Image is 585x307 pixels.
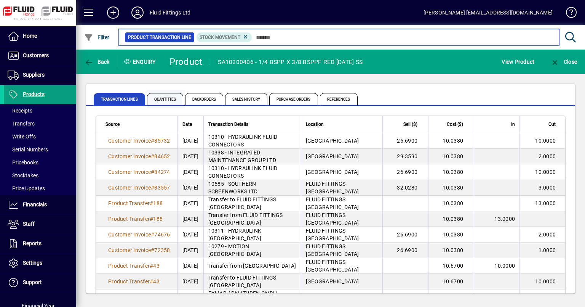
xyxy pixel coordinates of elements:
span: Back [84,59,110,65]
td: [DATE] [177,289,203,305]
span: Financials [23,201,47,207]
td: Transfer from [GEOGRAPHIC_DATA] [203,258,301,274]
button: Filter [82,31,112,44]
span: [GEOGRAPHIC_DATA] [306,138,359,144]
a: Pricebooks [4,156,76,169]
span: Write Offs [8,133,36,140]
td: [DATE] [177,133,203,149]
a: Suppliers [4,66,76,85]
td: 10.6700 [428,289,474,305]
span: Customers [23,52,49,58]
span: 84652 [154,153,170,159]
span: 188 [153,200,163,206]
span: Support [23,279,42,285]
span: Staff [23,221,35,227]
span: References [320,93,358,105]
span: Product Transfer [108,216,150,222]
a: Transfers [4,117,76,130]
button: Add [101,6,125,19]
a: Product Transfer#188 [105,215,165,223]
span: # [151,169,154,175]
td: 10.0380 [428,227,474,243]
a: Staff [4,215,76,234]
span: 43 [153,263,160,269]
span: # [151,138,154,144]
span: Product Transfer [108,263,150,269]
td: 10310 - HYDRAULINK FLUID CONNECTORS [203,133,301,149]
span: 1.0000 [539,247,556,253]
div: Sell ($) [387,120,424,129]
td: 10.0380 [428,243,474,258]
span: FLUID FITTINGS [GEOGRAPHIC_DATA] [306,181,359,194]
td: [DATE] [177,211,203,227]
td: 10585 - SOUTHERN SCREENWORKS LTD [203,180,301,196]
span: Customer Invoice [108,231,151,238]
span: Stock movement [200,35,240,40]
span: # [150,216,153,222]
a: Customer Invoice#74676 [105,230,173,239]
app-page-header-button: Close enquiry [542,55,585,69]
app-page-header-button: Back [76,55,118,69]
span: Suppliers [23,72,45,78]
span: # [150,200,153,206]
a: Support [4,273,76,292]
td: [DATE] [177,274,203,289]
a: Write Offs [4,130,76,143]
div: Product [169,56,203,68]
td: [DATE] [177,164,203,180]
span: Quantities [147,93,183,105]
td: 26.6900 [382,133,428,149]
span: 13.0000 [494,216,515,222]
span: Source [105,120,120,129]
td: [DATE] [177,243,203,258]
span: [GEOGRAPHIC_DATA] [306,278,359,284]
span: Customer Invoice [108,247,151,253]
td: Transfer to FLUID FITTINGS [GEOGRAPHIC_DATA] [203,274,301,289]
a: Home [4,27,76,46]
span: Product Transaction Line [128,34,191,41]
span: # [151,185,154,191]
span: Products [23,91,45,97]
td: 29.3590 [382,149,428,164]
a: Settings [4,254,76,273]
span: 2.0000 [539,153,556,159]
span: 84274 [154,169,170,175]
span: Transfers [8,121,35,127]
span: 43 [153,278,160,284]
span: Product Transfer [108,200,150,206]
span: Sales History [225,93,267,105]
a: Customer Invoice#83557 [105,183,173,192]
div: Cost ($) [433,120,470,129]
a: Customer Invoice#84274 [105,168,173,176]
span: 10.0000 [535,138,556,144]
span: Transaction Lines [94,93,145,105]
td: 10311 - HYDRAULINK [GEOGRAPHIC_DATA] [203,227,301,243]
span: Filter [84,34,110,40]
button: Close [548,55,579,69]
span: # [151,153,154,159]
td: EXMAR ARMATUREN GMBH (SERTO AG [203,289,301,305]
a: Customer Invoice#72358 [105,246,173,254]
td: 10.0380 [428,149,474,164]
div: Location [306,120,378,129]
td: [DATE] [177,180,203,196]
span: 74676 [154,231,170,238]
span: Price Updates [8,185,45,191]
td: 10.0380 [428,164,474,180]
span: 85732 [154,138,170,144]
span: 13.0000 [535,200,556,206]
span: 3.0000 [539,185,556,191]
a: Reports [4,234,76,253]
span: 188 [153,216,163,222]
span: Receipts [8,108,32,114]
div: SA10200406 - 1/4 BSPP X 3/8 BSPPF RED [DATE] SS [218,56,363,68]
td: [DATE] [177,258,203,274]
a: Customers [4,46,76,65]
div: Source [105,120,173,129]
td: 10279 - MOTION [GEOGRAPHIC_DATA] [203,243,301,258]
td: 26.6900 [382,227,428,243]
span: Stocktakes [8,172,38,178]
span: 10.0000 [535,169,556,175]
span: FLUID FITTINGS [GEOGRAPHIC_DATA] [306,196,359,210]
span: 72358 [154,247,170,253]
